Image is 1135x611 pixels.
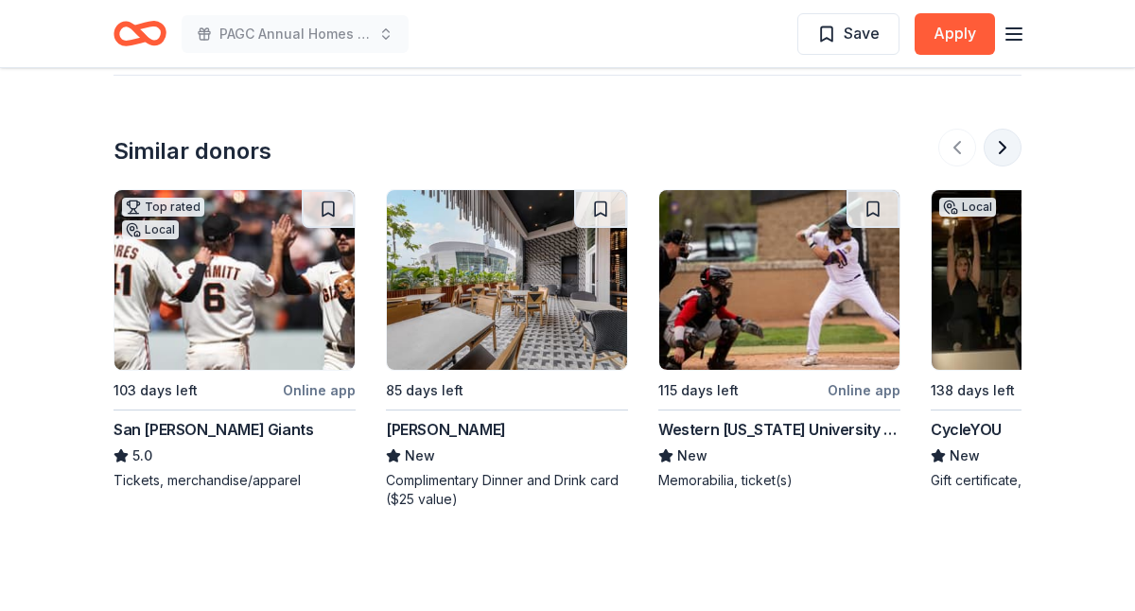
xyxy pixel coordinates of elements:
[182,15,409,53] button: PAGC Annual Homes Tour
[658,418,900,441] div: Western [US_STATE] University Athletics
[113,379,198,402] div: 103 days left
[386,471,628,509] div: Complimentary Dinner and Drink card ($25 value)
[931,418,1002,441] div: CycleYOU
[122,220,179,239] div: Local
[677,445,707,467] span: New
[797,13,899,55] button: Save
[283,378,356,402] div: Online app
[113,471,356,490] div: Tickets, merchandise/apparel
[386,379,463,402] div: 85 days left
[219,23,371,45] span: PAGC Annual Homes Tour
[658,471,900,490] div: Memorabilia, ticket(s)
[939,198,996,217] div: Local
[950,445,980,467] span: New
[658,379,739,402] div: 115 days left
[844,21,880,45] span: Save
[113,189,356,490] a: Image for San Jose GiantsTop ratedLocal103 days leftOnline appSan [PERSON_NAME] Giants5.0Tickets,...
[386,189,628,509] a: Image for Landry's85 days left[PERSON_NAME]NewComplimentary Dinner and Drink card ($25 value)
[658,189,900,490] a: Image for Western Illinois University Athletics115 days leftOnline appWestern [US_STATE] Universi...
[931,379,1015,402] div: 138 days left
[828,378,900,402] div: Online app
[122,198,204,217] div: Top rated
[386,418,506,441] div: [PERSON_NAME]
[915,13,995,55] button: Apply
[659,190,899,370] img: Image for Western Illinois University Athletics
[113,11,166,56] a: Home
[114,190,355,370] img: Image for San Jose Giants
[387,190,627,370] img: Image for Landry's
[132,445,152,467] span: 5.0
[113,418,313,441] div: San [PERSON_NAME] Giants
[405,445,435,467] span: New
[113,136,271,166] div: Similar donors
